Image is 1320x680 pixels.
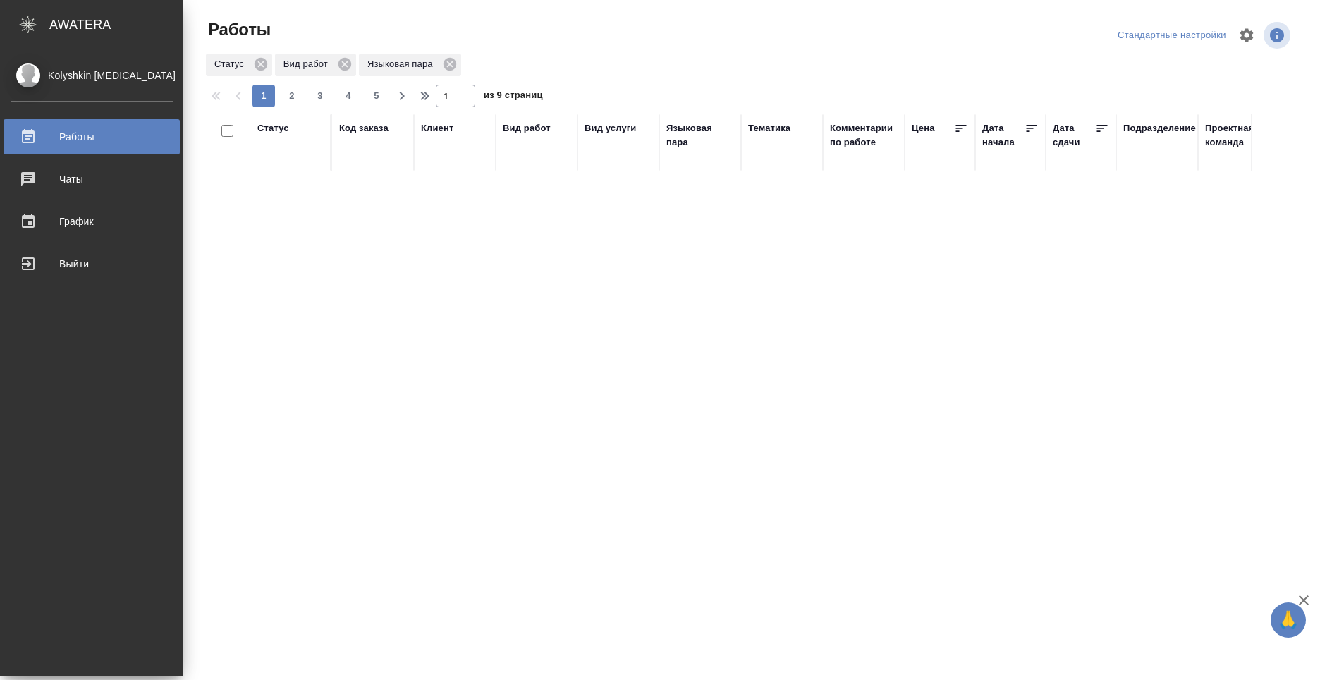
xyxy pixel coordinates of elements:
div: Код заказа [339,121,389,135]
div: Чаты [11,169,173,190]
div: AWATERA [49,11,183,39]
div: Вид работ [503,121,551,135]
div: Статус [206,54,272,76]
div: split button [1114,25,1230,47]
a: Выйти [4,246,180,281]
div: Вид услуги [585,121,637,135]
button: 3 [309,85,331,107]
p: Вид работ [283,57,333,71]
a: Работы [4,119,180,154]
span: 5 [365,89,388,103]
a: График [4,204,180,239]
div: Выйти [11,253,173,274]
div: Работы [11,126,173,147]
div: Языковая пара [359,54,461,76]
span: 🙏 [1276,605,1300,635]
button: 4 [337,85,360,107]
p: Статус [214,57,249,71]
span: Работы [204,18,271,41]
button: 2 [281,85,303,107]
div: Вид работ [275,54,356,76]
span: 2 [281,89,303,103]
div: Цена [912,121,935,135]
span: 4 [337,89,360,103]
div: Статус [257,121,289,135]
div: График [11,211,173,232]
span: из 9 страниц [484,87,543,107]
div: Дата сдачи [1053,121,1095,150]
div: Тематика [748,121,790,135]
div: Kolyshkin [MEDICAL_DATA] [11,68,173,83]
div: Комментарии по работе [830,121,898,150]
button: 5 [365,85,388,107]
a: Чаты [4,162,180,197]
p: Языковая пара [367,57,438,71]
span: 3 [309,89,331,103]
div: Проектная команда [1205,121,1273,150]
span: Настроить таблицу [1230,18,1264,52]
button: 🙏 [1271,602,1306,638]
div: Подразделение [1123,121,1196,135]
div: Языковая пара [666,121,734,150]
div: Клиент [421,121,453,135]
div: Дата начала [982,121,1025,150]
span: Посмотреть информацию [1264,22,1293,49]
